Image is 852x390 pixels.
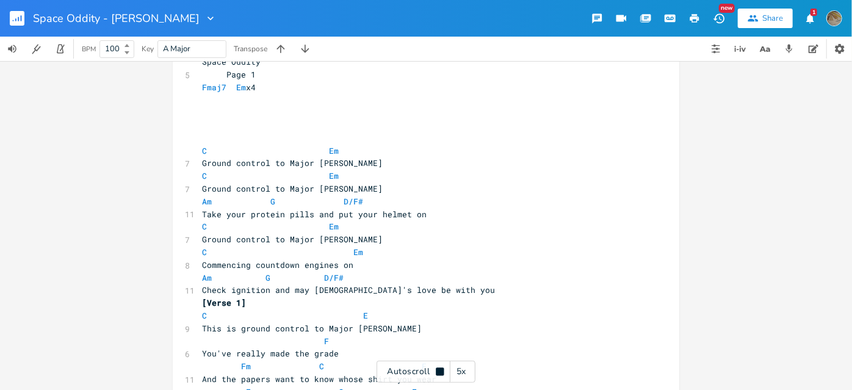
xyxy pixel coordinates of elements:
[738,9,793,28] button: Share
[202,196,212,207] span: Am
[329,170,339,181] span: Em
[202,374,436,385] span: And the papers want to know whose shirt you wear
[202,234,383,245] span: Ground control to Major [PERSON_NAME]
[329,221,339,232] span: Em
[163,43,190,54] span: A Major
[265,272,270,283] span: G
[270,196,275,207] span: G
[202,221,207,232] span: C
[202,56,637,80] span: Space Oddity Page 1
[241,361,251,372] span: Fm
[236,82,246,93] span: Em
[202,310,207,321] span: C
[202,297,246,308] span: [Verse 1]
[202,157,383,168] span: Ground control to Major [PERSON_NAME]
[202,183,383,194] span: Ground control to Major [PERSON_NAME]
[202,272,212,283] span: Am
[202,82,226,93] span: Fmaj7
[762,13,783,24] div: Share
[202,348,339,359] span: You've really made the grade
[202,82,256,93] span: x4
[202,145,207,156] span: C
[202,284,495,295] span: Check ignition and may [DEMOGRAPHIC_DATA]'s love be with you
[344,196,363,207] span: D/F#
[329,145,339,156] span: Em
[719,4,735,13] div: New
[202,323,422,334] span: This is ground control to Major [PERSON_NAME]
[363,310,368,321] span: E
[142,45,154,52] div: Key
[33,13,200,24] span: Space Oddity - [PERSON_NAME]
[450,361,472,383] div: 5x
[202,259,353,270] span: Commencing countdown engines on
[319,361,324,372] span: C
[377,361,475,383] div: Autoscroll
[798,7,822,29] button: 1
[234,45,267,52] div: Transpose
[202,247,207,258] span: C
[202,209,427,220] span: Take your protein pills and put your helmet on
[707,7,731,29] button: New
[82,46,96,52] div: BPM
[202,170,207,181] span: C
[353,247,363,258] span: Em
[810,9,817,16] div: 1
[324,272,344,283] span: D/F#
[826,10,842,26] img: dustindegase
[324,336,329,347] span: F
